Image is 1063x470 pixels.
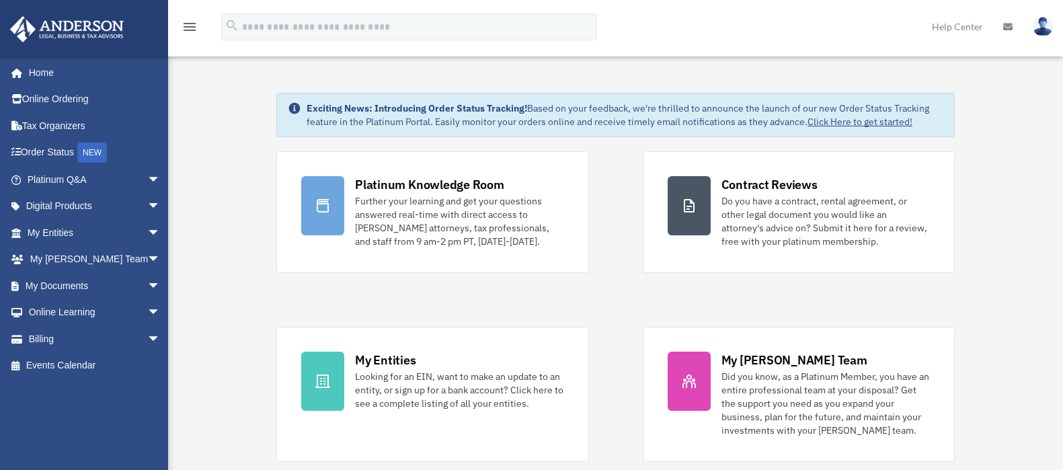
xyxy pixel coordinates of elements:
[307,102,943,128] div: Based on your feedback, we're thrilled to announce the launch of our new Order Status Tracking fe...
[808,116,912,128] a: Click Here to get started!
[9,112,181,139] a: Tax Organizers
[276,151,588,273] a: Platinum Knowledge Room Further your learning and get your questions answered real-time with dire...
[307,102,527,114] strong: Exciting News: Introducing Order Status Tracking!
[9,219,181,246] a: My Entitiesarrow_drop_down
[1033,17,1053,36] img: User Pic
[355,194,563,248] div: Further your learning and get your questions answered real-time with direct access to [PERSON_NAM...
[9,325,181,352] a: Billingarrow_drop_down
[643,151,955,273] a: Contract Reviews Do you have a contract, rental agreement, or other legal document you would like...
[147,166,174,194] span: arrow_drop_down
[147,246,174,274] span: arrow_drop_down
[9,139,181,167] a: Order StatusNEW
[225,18,239,33] i: search
[9,352,181,379] a: Events Calendar
[9,59,174,86] a: Home
[6,16,128,42] img: Anderson Advisors Platinum Portal
[643,327,955,462] a: My [PERSON_NAME] Team Did you know, as a Platinum Member, you have an entire professional team at...
[9,246,181,273] a: My [PERSON_NAME] Teamarrow_drop_down
[9,272,181,299] a: My Documentsarrow_drop_down
[355,176,504,193] div: Platinum Knowledge Room
[182,19,198,35] i: menu
[721,352,867,368] div: My [PERSON_NAME] Team
[9,166,181,193] a: Platinum Q&Aarrow_drop_down
[77,143,107,163] div: NEW
[182,24,198,35] a: menu
[276,327,588,462] a: My Entities Looking for an EIN, want to make an update to an entity, or sign up for a bank accoun...
[147,325,174,353] span: arrow_drop_down
[721,370,930,437] div: Did you know, as a Platinum Member, you have an entire professional team at your disposal? Get th...
[355,370,563,410] div: Looking for an EIN, want to make an update to an entity, or sign up for a bank account? Click her...
[147,193,174,221] span: arrow_drop_down
[721,194,930,248] div: Do you have a contract, rental agreement, or other legal document you would like an attorney's ad...
[147,299,174,327] span: arrow_drop_down
[147,219,174,247] span: arrow_drop_down
[9,86,181,113] a: Online Ordering
[9,193,181,220] a: Digital Productsarrow_drop_down
[355,352,416,368] div: My Entities
[147,272,174,300] span: arrow_drop_down
[9,299,181,326] a: Online Learningarrow_drop_down
[721,176,818,193] div: Contract Reviews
